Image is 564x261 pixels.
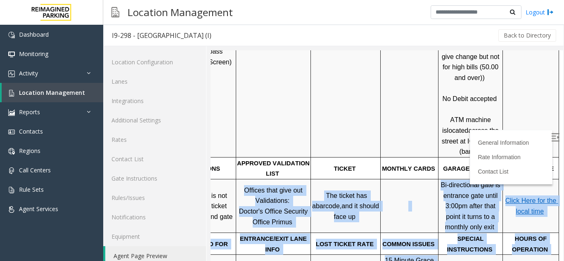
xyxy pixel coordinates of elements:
[103,111,206,130] a: Additional Settings
[8,71,15,77] img: 'icon'
[341,83,349,91] img: Open/Close Sidebar Menu
[267,89,318,96] a: General Information
[237,185,282,202] span: SPECIAL INSTRUCTIONS
[174,207,225,224] span: 15 Minute Grace Period
[8,32,15,38] img: 'icon'
[19,127,43,135] span: Contacts
[547,8,554,16] img: logout
[123,152,171,170] span: and it should face up
[232,66,282,84] span: ATM machine is
[105,190,163,197] span: LOST TICKET RATE
[103,52,206,72] a: Location Configuration
[111,2,119,22] img: pageIcon
[19,166,51,174] span: Call Centers
[33,136,94,154] span: Offices that give out Validations:
[26,110,101,127] span: APPROVED VALIDATION LIST
[105,152,131,159] span: barcode,
[172,190,224,197] span: COMMON ISSUES
[103,91,206,111] a: Integrations
[237,77,258,84] span: located
[8,167,15,174] img: 'icon'
[171,115,225,122] span: MONTHLY CARDS
[267,118,298,125] a: Contact List
[526,8,554,16] a: Logout
[230,131,291,180] span: Bi-directional gate is entrance gate until 3:00pm after that point it turns to a monthly only exit
[8,90,15,96] img: 'icon'
[103,130,206,149] a: Rates
[19,108,40,116] span: Reports
[8,109,15,116] img: 'icon'
[8,129,15,135] img: 'icon'
[301,185,338,202] span: HOURS OF OPERATION
[2,83,103,102] a: Location Management
[19,89,85,96] span: Location Management
[232,45,286,52] span: No Debit accepted
[112,30,211,41] div: I9-298 - [GEOGRAPHIC_DATA] (I)
[267,103,310,110] a: Rate Information
[103,149,206,169] a: Contact List
[19,147,40,155] span: Regions
[8,206,15,213] img: 'icon'
[102,142,158,160] span: The ticket has a
[19,50,48,58] span: Monitoring
[103,188,206,207] a: Rules/Issues
[103,72,206,91] a: Lanes
[295,147,348,165] a: Click Here for the local time
[28,158,99,175] span: Doctor's Office Security Office Primus
[232,115,286,122] span: GARAGE LAYOUT
[103,169,206,188] a: Gate Instructions
[231,77,291,105] span: across the street at IC Savings (bank).
[103,227,206,246] a: Equipment
[8,148,15,155] img: 'icon'
[19,69,38,77] span: Activity
[123,2,237,22] h3: Location Management
[498,29,556,42] button: Back to Directory
[29,185,98,202] span: ENTRANCE/EXIT LANE INFO
[19,31,49,38] span: Dashboard
[19,186,44,193] span: Rule Sets
[8,51,15,58] img: 'icon'
[8,187,15,193] img: 'icon'
[19,205,58,213] span: Agent Services
[103,207,206,227] a: Notifications
[123,115,145,122] span: TICKET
